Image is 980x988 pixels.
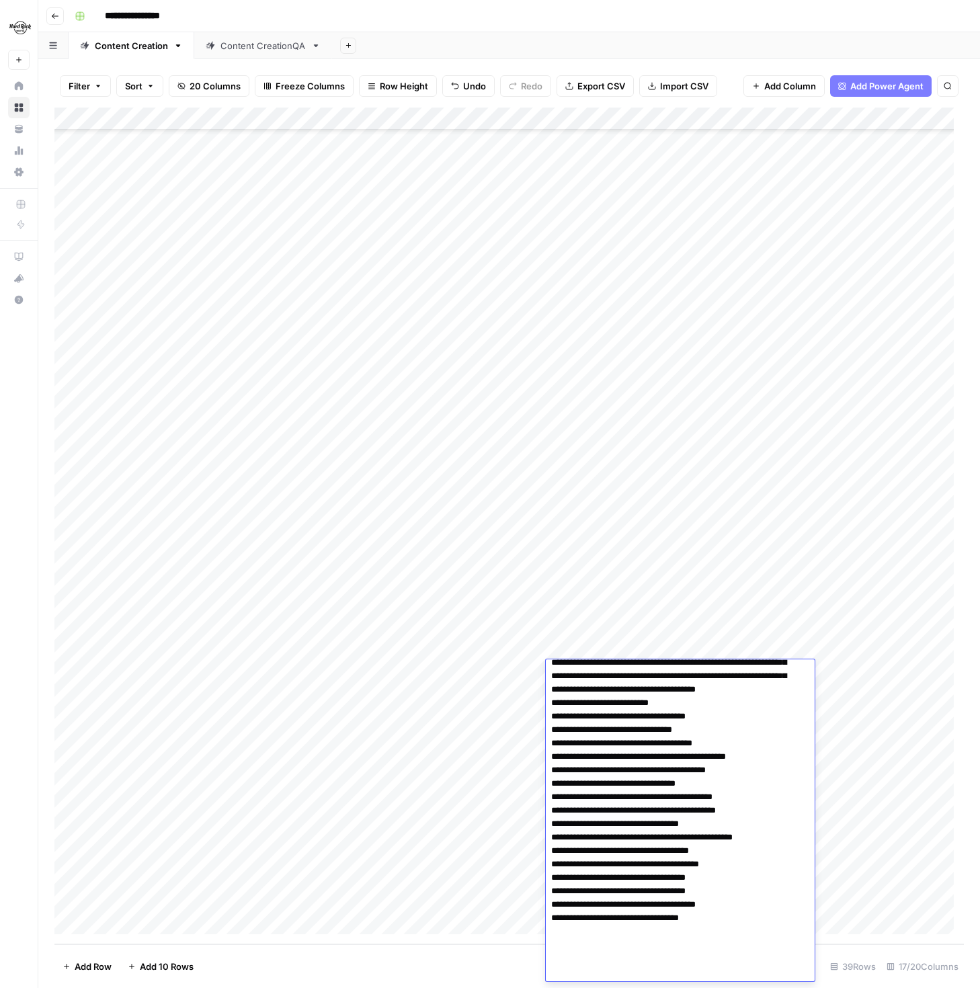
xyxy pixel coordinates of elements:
[8,140,30,161] a: Usage
[95,39,168,52] div: Content Creation
[639,75,717,97] button: Import CSV
[850,79,924,93] span: Add Power Agent
[557,75,634,97] button: Export CSV
[8,97,30,118] a: Browse
[54,956,120,977] button: Add Row
[442,75,495,97] button: Undo
[359,75,437,97] button: Row Height
[380,79,428,93] span: Row Height
[125,79,142,93] span: Sort
[743,75,825,97] button: Add Column
[825,956,881,977] div: 39 Rows
[120,956,202,977] button: Add 10 Rows
[69,79,90,93] span: Filter
[276,79,345,93] span: Freeze Columns
[194,32,332,59] a: Content CreationQA
[9,268,29,288] div: What's new?
[190,79,241,93] span: 20 Columns
[8,11,30,44] button: Workspace: Hard Rock Digital
[577,79,625,93] span: Export CSV
[8,75,30,97] a: Home
[69,32,194,59] a: Content Creation
[255,75,354,97] button: Freeze Columns
[220,39,306,52] div: Content CreationQA
[169,75,249,97] button: 20 Columns
[116,75,163,97] button: Sort
[8,15,32,40] img: Hard Rock Digital Logo
[463,79,486,93] span: Undo
[500,75,551,97] button: Redo
[8,161,30,183] a: Settings
[8,246,30,267] a: AirOps Academy
[764,79,816,93] span: Add Column
[8,289,30,311] button: Help + Support
[8,267,30,289] button: What's new?
[830,75,932,97] button: Add Power Agent
[140,960,194,973] span: Add 10 Rows
[881,956,964,977] div: 17/20 Columns
[60,75,111,97] button: Filter
[521,79,542,93] span: Redo
[75,960,112,973] span: Add Row
[8,118,30,140] a: Your Data
[660,79,708,93] span: Import CSV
